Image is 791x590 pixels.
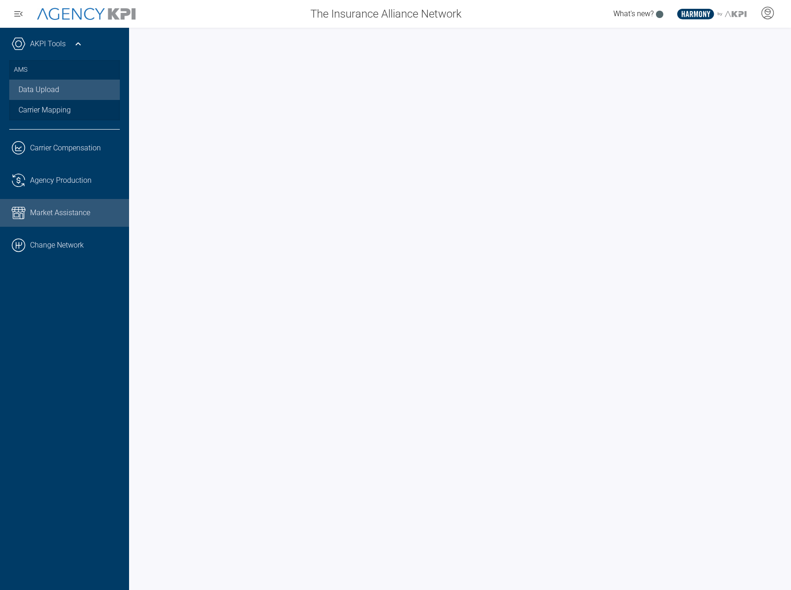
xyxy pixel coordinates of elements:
[9,100,120,120] a: Carrier Mapping
[37,8,136,20] img: AgencyKPI
[30,38,66,50] a: AKPI Tools
[14,60,115,80] h3: AMS
[613,9,654,18] span: What's new?
[30,175,92,186] span: Agency Production
[30,207,90,218] span: Market Assistance
[310,6,462,22] span: The Insurance Alliance Network
[9,80,120,100] a: Data Upload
